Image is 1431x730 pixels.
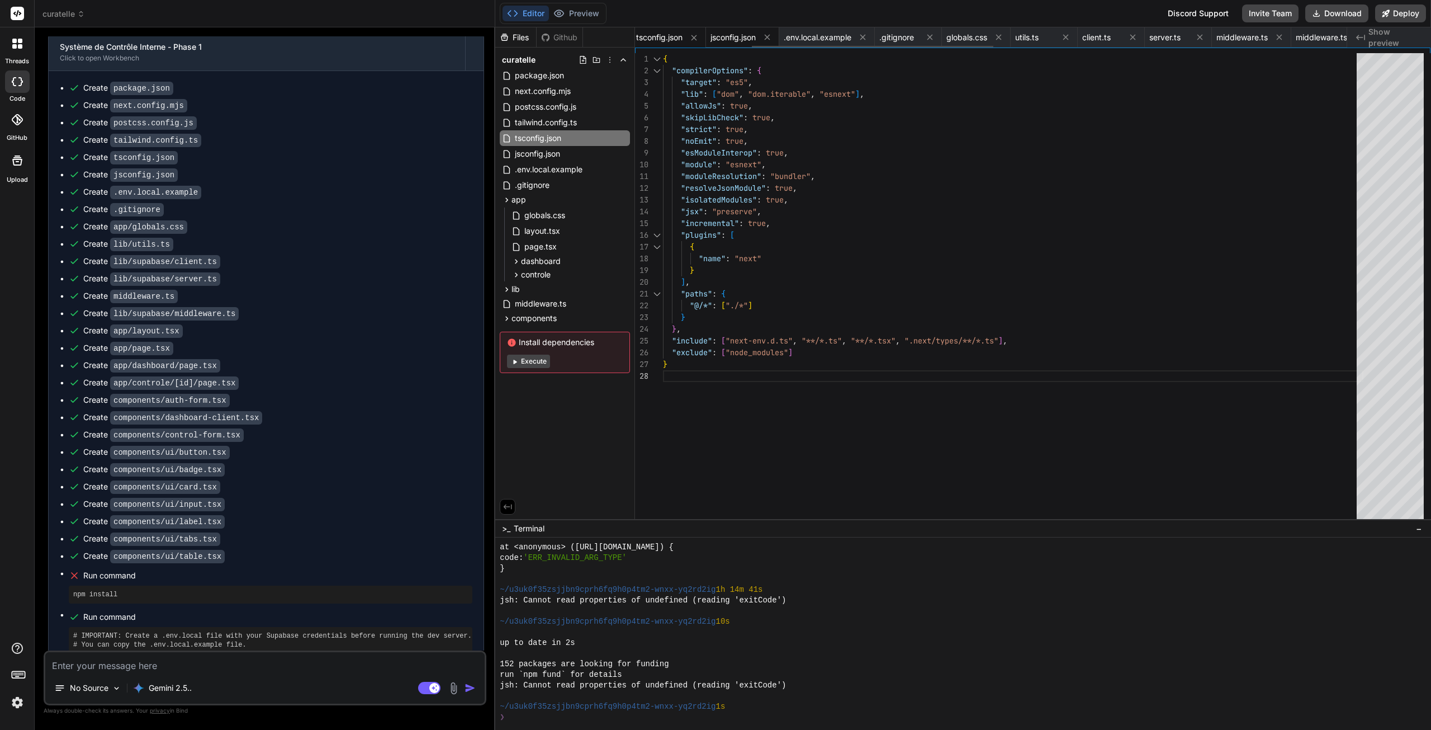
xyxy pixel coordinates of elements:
div: 2 [635,65,648,77]
span: true [726,136,743,146]
span: "skipLibCheck" [681,112,743,123]
span: middleware.ts [1296,32,1347,43]
div: Click to collapse the range. [650,288,664,300]
span: 10s [716,616,730,627]
code: middleware.ts [110,290,178,303]
span: middleware.ts [514,297,567,310]
span: ~/u3uk0f35zsjjbn9cprh6fq9h0p4tm2-wnxx-yq2rd2ig [500,701,715,712]
span: jsconfig.json [710,32,756,43]
div: Github [537,32,582,43]
span: ~/u3uk0f35zsjjbn9cprh6fq9h0p4tm2-wnxx-yq2rd2ig [500,616,715,627]
span: "./*" [726,300,748,310]
div: 18 [635,253,648,265]
div: Create [83,169,178,181]
span: .gitignore [514,178,551,192]
span: : [726,253,730,263]
div: Create [83,429,244,441]
div: 19 [635,265,648,276]
span: } [500,563,504,574]
span: , [1003,336,1007,346]
span: { [757,65,761,76]
span: , [761,159,766,169]
span: : [712,289,717,299]
div: Create [83,134,201,146]
span: privacy [150,707,170,714]
span: "noEmit" [681,136,717,146]
span: 'ERR_INVALID_ARG_TYPE' [523,553,627,563]
span: ❯ [500,712,505,723]
div: 20 [635,276,648,288]
span: : [761,171,766,181]
span: "allowJs" [681,101,721,111]
div: Create [83,325,183,337]
code: jsconfig.json [110,168,178,182]
span: "strict" [681,124,717,134]
span: "plugins" [681,230,721,240]
div: Create [83,446,230,458]
span: package.json [514,69,565,82]
div: Create [83,221,187,233]
span: "next" [735,253,761,263]
span: ] [788,347,793,357]
span: true [766,195,784,205]
span: ] [748,300,752,310]
label: GitHub [7,133,27,143]
span: "esnext" [726,159,761,169]
span: jsh: Cannot read properties of undefined (reading 'exitCode') [500,595,786,606]
span: .env.local.example [784,32,851,43]
div: Create [83,360,220,371]
div: Create [83,308,239,319]
span: client.ts [1082,32,1111,43]
div: 21 [635,288,648,300]
div: 8 [635,135,648,147]
span: Show preview [1368,26,1422,49]
code: postcss.config.js [110,116,197,130]
img: icon [465,682,476,694]
code: components/control-form.tsx [110,428,244,442]
span: , [676,324,681,334]
div: Create [83,186,201,198]
span: : [743,112,748,123]
div: Create [83,342,173,354]
div: 9 [635,147,648,159]
span: , [784,148,788,158]
img: attachment [447,682,460,695]
button: Système de Contrôle Interne - Phase 1Click to open Workbench [49,34,465,70]
div: Click to open Workbench [60,54,454,63]
span: , [793,336,797,346]
button: Editor [503,6,549,21]
code: lib/utils.ts [110,238,173,251]
span: } [690,265,694,275]
span: , [743,136,748,146]
div: Create [83,498,225,510]
div: 26 [635,347,648,359]
span: "name" [699,253,726,263]
code: lib/supabase/middleware.ts [110,307,239,321]
span: Terminal [514,523,544,534]
code: tailwind.config.ts [110,134,201,147]
span: : [766,183,770,193]
span: , [793,183,797,193]
span: , [748,101,752,111]
span: , [770,112,775,123]
span: { [663,54,667,64]
span: "exclude" [672,347,712,357]
span: : [717,159,721,169]
button: Preview [549,6,604,21]
div: Click to collapse the range. [650,241,664,253]
div: 11 [635,171,648,182]
span: "preserve" [712,206,757,216]
span: "jsx" [681,206,703,216]
span: controle [521,269,551,280]
button: − [1414,520,1424,538]
div: 4 [635,88,648,100]
div: Create [83,533,220,545]
span: tsconfig.json [636,32,683,43]
div: 24 [635,323,648,335]
code: components/ui/label.tsx [110,515,225,529]
span: "next-env.d.ts" [726,336,793,346]
code: components/ui/badge.tsx [110,463,225,477]
span: true [752,112,770,123]
span: true [730,101,748,111]
span: "compilerOptions" [672,65,748,76]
